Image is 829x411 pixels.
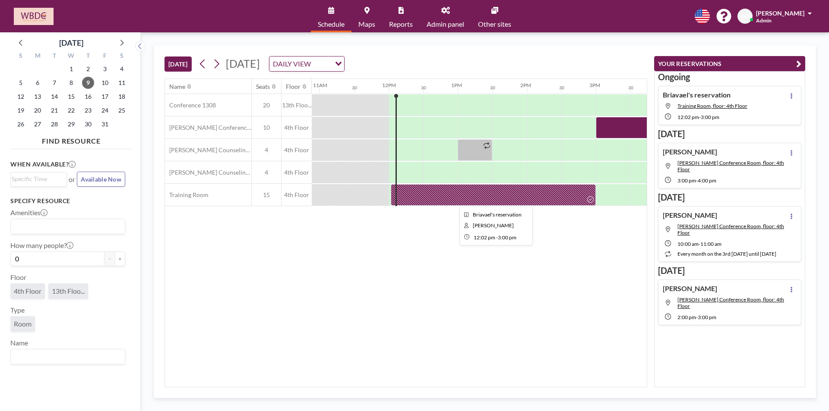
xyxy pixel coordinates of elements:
[65,91,77,103] span: Wednesday, October 15, 2025
[12,221,120,232] input: Search for option
[282,191,312,199] span: 4th Floor
[79,51,96,62] div: T
[113,51,130,62] div: S
[15,104,27,116] span: Sunday, October 19, 2025
[65,77,77,89] span: Wednesday, October 8, 2025
[14,287,41,295] span: 4th Floor
[658,72,801,82] h3: Ongoing
[701,114,719,120] span: 3:00 PM
[99,77,111,89] span: Friday, October 10, 2025
[313,58,330,69] input: Search for option
[82,91,94,103] span: Thursday, October 16, 2025
[10,208,47,217] label: Amenities
[318,21,345,28] span: Schedule
[82,63,94,75] span: Thursday, October 2, 2025
[677,241,699,247] span: 10:00 AM
[313,82,327,88] div: 11AM
[63,51,80,62] div: W
[269,56,344,71] div: Search for option
[15,77,27,89] span: Sunday, October 5, 2025
[756,17,772,24] span: Admin
[115,251,125,266] button: +
[99,91,111,103] span: Friday, October 17, 2025
[59,37,83,49] div: [DATE]
[559,85,564,91] div: 30
[82,104,94,116] span: Thursday, October 23, 2025
[104,251,115,266] button: -
[677,114,699,120] span: 12:02 PM
[663,284,717,293] h4: [PERSON_NAME]
[358,21,375,28] span: Maps
[14,320,32,328] span: Room
[698,314,716,320] span: 3:00 PM
[252,169,281,176] span: 4
[478,21,511,28] span: Other sites
[271,58,313,69] span: DAILY VIEW
[496,234,498,241] span: -
[696,314,698,320] span: -
[589,82,600,88] div: 3PM
[677,223,784,236] span: Marx Conference Room, floor: 4th Floor
[11,219,125,234] div: Search for option
[389,21,413,28] span: Reports
[65,63,77,75] span: Wednesday, October 1, 2025
[14,8,54,25] img: organization-logo
[677,314,696,320] span: 2:00 PM
[352,85,357,91] div: 30
[15,91,27,103] span: Sunday, October 12, 2025
[32,77,44,89] span: Monday, October 6, 2025
[10,241,73,250] label: How many people?
[48,77,60,89] span: Tuesday, October 7, 2025
[10,197,125,205] h3: Specify resource
[29,51,46,62] div: M
[69,175,75,184] span: or
[699,241,700,247] span: -
[48,91,60,103] span: Tuesday, October 14, 2025
[77,172,125,187] button: Available Now
[10,133,132,145] h4: FIND RESOURCE
[15,118,27,130] span: Sunday, October 26, 2025
[116,63,128,75] span: Saturday, October 4, 2025
[48,118,60,130] span: Tuesday, October 28, 2025
[13,51,29,62] div: S
[382,82,396,88] div: 12PM
[165,191,209,199] span: Training Room
[10,306,25,314] label: Type
[252,124,281,132] span: 10
[756,9,804,17] span: [PERSON_NAME]
[99,118,111,130] span: Friday, October 31, 2025
[741,13,750,20] span: BO
[663,211,717,220] h4: [PERSON_NAME]
[10,339,28,347] label: Name
[165,169,251,176] span: [PERSON_NAME] Counseling Room
[12,174,62,184] input: Search for option
[12,351,120,362] input: Search for option
[82,77,94,89] span: Thursday, October 9, 2025
[165,124,251,132] span: [PERSON_NAME] Conference Room
[32,118,44,130] span: Monday, October 27, 2025
[82,118,94,130] span: Thursday, October 30, 2025
[256,83,270,91] div: Seats
[252,101,281,109] span: 20
[165,56,192,72] button: [DATE]
[65,104,77,116] span: Wednesday, October 22, 2025
[658,265,801,276] h3: [DATE]
[677,251,776,257] span: every month on the 3rd [DATE] until [DATE]
[99,63,111,75] span: Friday, October 3, 2025
[451,82,462,88] div: 1PM
[52,287,85,295] span: 13th Floo...
[658,192,801,203] h3: [DATE]
[165,146,251,154] span: [PERSON_NAME] Counseling Room
[48,104,60,116] span: Tuesday, October 21, 2025
[116,91,128,103] span: Saturday, October 18, 2025
[252,146,281,154] span: 4
[520,82,531,88] div: 2PM
[11,349,125,364] div: Search for option
[165,101,216,109] span: Conference 1308
[99,104,111,116] span: Friday, October 24, 2025
[169,83,185,91] div: Name
[663,91,731,99] h4: Briavael's reservation
[700,241,721,247] span: 11:00 AM
[282,101,312,109] span: 13th Floo...
[498,234,516,241] span: 3:00 PM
